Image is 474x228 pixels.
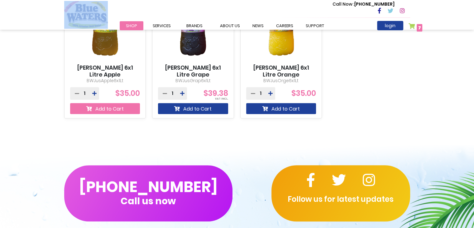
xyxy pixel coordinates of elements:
a: News [246,21,270,30]
span: $35.00 [291,88,316,98]
span: 7 [418,25,421,31]
p: BWJusOrge6x1Lt [246,77,316,84]
p: BWJusApple6x1Lt [70,77,140,84]
span: $39.38 [203,88,228,98]
span: Brands [186,23,203,29]
a: 7 [409,23,423,32]
span: Call us now [121,199,176,203]
button: Add to Cart [158,103,228,114]
span: Call Now : [333,1,354,7]
a: support [299,21,330,30]
span: $35.00 [115,88,140,98]
span: Shop [126,23,137,29]
p: Follow us for latest updates [271,194,410,205]
span: Services [153,23,171,29]
button: Add to Cart [246,103,316,114]
p: [PHONE_NUMBER] [333,1,395,7]
a: about us [214,21,246,30]
a: careers [270,21,299,30]
button: [PHONE_NUMBER]Call us now [64,165,232,221]
a: [PERSON_NAME] 6x1 Litre Grape [158,64,228,78]
a: store logo [64,1,108,28]
p: BWJusGrap6x1Lt [158,77,228,84]
a: login [377,21,403,30]
a: [PERSON_NAME] 6x1 Litre Apple [70,64,140,78]
button: Add to Cart [70,103,140,114]
a: [PERSON_NAME] 6x1 Litre Orange [246,64,316,78]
